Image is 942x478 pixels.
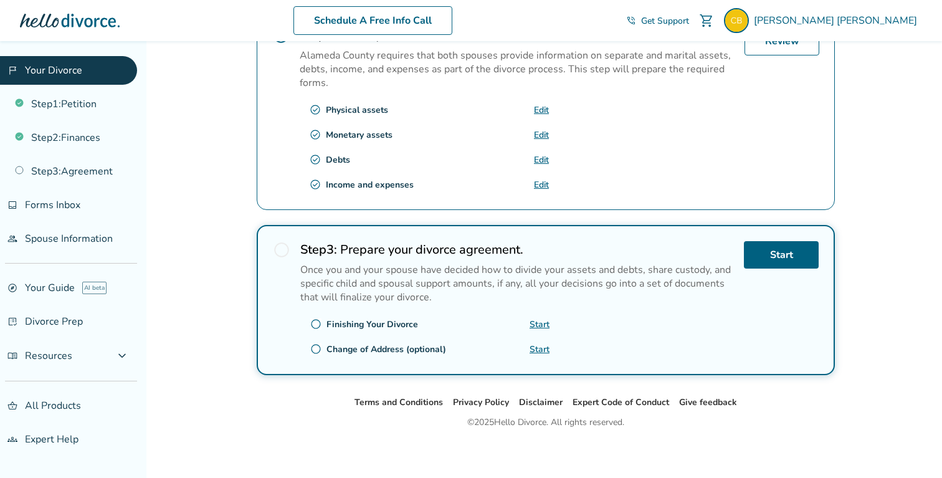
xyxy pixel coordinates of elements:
[326,318,418,330] div: Finishing Your Divorce
[7,234,17,244] span: people
[7,401,17,411] span: shopping_basket
[300,49,735,90] p: Alameda County requires that both spouses provide information on separate and marital assets, deb...
[326,104,388,116] div: Physical assets
[519,395,563,410] li: Disclaimer
[534,104,549,116] a: Edit
[300,241,734,258] h2: Prepare your divorce agreement.
[7,65,17,75] span: flag_2
[25,198,80,212] span: Forms Inbox
[7,200,17,210] span: inbox
[641,15,689,27] span: Get Support
[754,14,922,27] span: [PERSON_NAME] [PERSON_NAME]
[679,395,737,410] li: Give feedback
[7,434,17,444] span: groups
[530,318,549,330] a: Start
[626,16,636,26] span: phone_in_talk
[310,318,321,330] span: radio_button_unchecked
[310,104,321,115] span: check_circle
[7,349,72,363] span: Resources
[326,154,350,166] div: Debts
[724,8,749,33] img: clarissariot@gmail.com
[626,15,689,27] a: phone_in_talkGet Support
[310,179,321,190] span: check_circle
[310,343,321,355] span: radio_button_unchecked
[273,241,290,259] span: radio_button_unchecked
[354,396,443,408] a: Terms and Conditions
[534,179,549,191] a: Edit
[530,343,549,355] a: Start
[744,241,819,269] a: Start
[293,6,452,35] a: Schedule A Free Info Call
[7,317,17,327] span: list_alt_check
[534,154,549,166] a: Edit
[310,129,321,140] span: check_circle
[326,179,414,191] div: Income and expenses
[880,418,942,478] iframe: Chat Widget
[453,396,509,408] a: Privacy Policy
[326,129,392,141] div: Monetary assets
[115,348,130,363] span: expand_more
[467,415,624,430] div: © 2025 Hello Divorce. All rights reserved.
[326,343,446,355] div: Change of Address (optional)
[310,154,321,165] span: check_circle
[534,129,549,141] a: Edit
[300,241,337,258] strong: Step 3 :
[7,351,17,361] span: menu_book
[300,263,734,304] p: Once you and your spouse have decided how to divide your assets and debts, share custody, and spe...
[82,282,107,294] span: AI beta
[573,396,669,408] a: Expert Code of Conduct
[7,283,17,293] span: explore
[699,13,714,28] span: shopping_cart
